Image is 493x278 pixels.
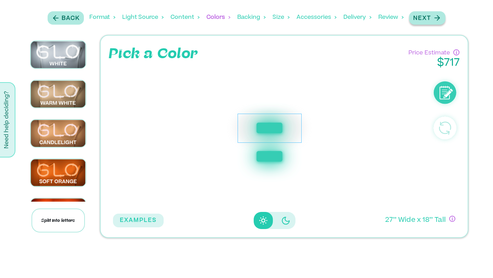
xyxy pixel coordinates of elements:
div: Review [378,7,404,28]
p: Back [62,14,80,23]
button: EXAMPLES [113,214,164,227]
p: Pick a Color [109,44,198,64]
p: Split into letters [31,209,85,232]
div: Size [273,7,290,28]
div: If you have questions about size, or if you can’t design exactly what you want here, no worries! ... [449,216,455,222]
p: Price Estimate [408,47,450,57]
p: Next [413,14,431,23]
button: Next [409,11,445,25]
div: Delivery [343,7,371,28]
div: Backing [237,7,266,28]
iframe: Chat Widget [459,245,493,278]
img: White [31,41,86,68]
img: Warm White [31,80,86,108]
p: $ 717 [408,57,459,69]
div: Disabled elevation buttons [254,212,295,229]
div: Accessories [296,7,337,28]
div: Colors [206,7,230,28]
p: 27 ’’ Wide x 18 ’’ Tall [385,216,446,226]
button: Back [48,11,84,25]
div: Format [89,7,115,28]
img: Soft Orange [31,159,86,186]
img: Orange [31,199,86,226]
div: Have questions about pricing or just need a human touch? Go through the process and submit an inq... [453,49,459,55]
img: Candlelight [31,120,86,147]
div: Content [170,7,200,28]
div: Light Source [122,7,164,28]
